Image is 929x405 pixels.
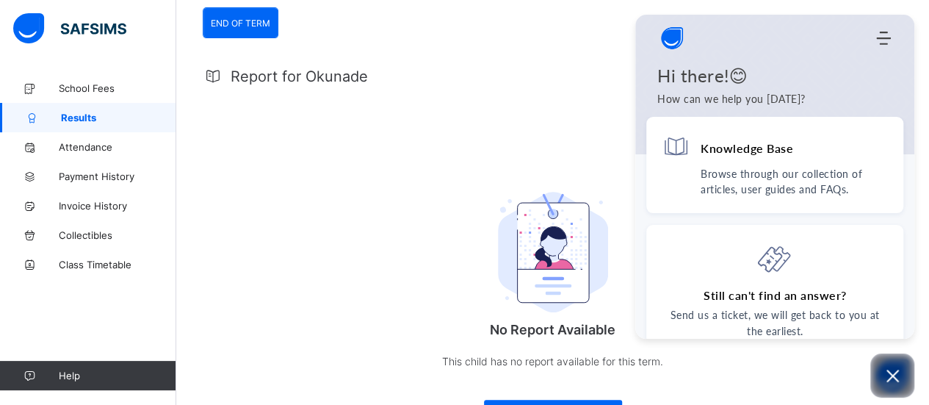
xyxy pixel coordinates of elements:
h4: Still can't find an answer? [704,287,847,304]
img: student.207b5acb3037b72b59086e8b1a17b1d0.svg [498,192,608,312]
div: Modules Menu [874,31,892,46]
h4: Knowledge Base [701,140,793,156]
span: Invoice History [59,200,176,212]
img: logo [657,24,687,53]
span: Class Timetable [59,259,176,270]
img: safsims [13,13,126,44]
p: How can we help you [DATE]? [657,91,892,107]
span: Help [59,370,176,381]
div: No Report Available [406,151,700,400]
p: No Report Available [406,322,700,337]
p: Send us a ticket, we will get back to you at the earliest. [662,307,887,340]
h1: Hi there!😊 [657,65,892,87]
div: Knowledge BaseBrowse through our collection of articles, user guides and FAQs. [646,117,903,213]
span: School Fees [59,82,176,94]
p: Browse through our collection of articles, user guides and FAQs. [701,166,887,197]
span: Collectibles [59,229,176,241]
span: Company logo [657,24,687,53]
span: Results [61,112,176,123]
span: Report for Okunade [231,68,368,85]
button: Open asap [870,354,914,398]
span: END OF TERM [211,18,270,29]
span: Payment History [59,171,176,182]
p: This child has no report available for this term. [406,352,700,370]
span: Attendance [59,141,176,153]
